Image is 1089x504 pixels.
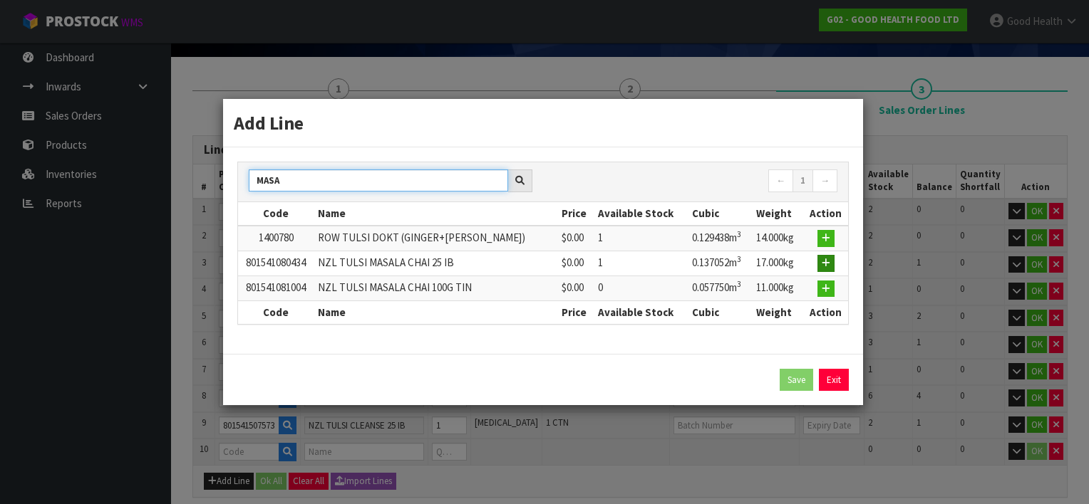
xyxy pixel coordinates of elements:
[594,301,688,324] th: Available Stock
[314,275,558,300] td: NZL TULSI MASALA CHAI 100G TIN
[594,202,688,225] th: Available Stock
[314,202,558,225] th: Name
[753,275,804,300] td: 11.000kg
[249,169,508,191] input: Search products
[768,169,793,192] a: ←
[558,275,594,300] td: $0.00
[554,169,837,194] nav: Page navigation
[314,301,558,324] th: Name
[812,169,837,192] a: →
[753,301,804,324] th: Weight
[753,202,804,225] th: Weight
[234,110,852,136] h3: Add Line
[753,226,804,251] td: 14.000kg
[238,226,314,251] td: 1400780
[803,301,848,324] th: Action
[737,229,741,239] sup: 3
[558,301,594,324] th: Price
[737,279,741,289] sup: 3
[753,251,804,275] td: 17.000kg
[737,254,741,264] sup: 3
[594,226,688,251] td: 1
[238,251,314,275] td: 801541080434
[314,226,558,251] td: ROW TULSI DOKT (GINGER+[PERSON_NAME])
[558,251,594,275] td: $0.00
[314,251,558,275] td: NZL TULSI MASALA CHAI 25 IB
[558,226,594,251] td: $0.00
[688,226,753,251] td: 0.129438m
[688,202,753,225] th: Cubic
[558,202,594,225] th: Price
[688,301,753,324] th: Cubic
[238,301,314,324] th: Code
[803,202,848,225] th: Action
[238,275,314,300] td: 801541081004
[594,275,688,300] td: 0
[688,251,753,275] td: 0.137052m
[688,275,753,300] td: 0.057750m
[594,251,688,275] td: 1
[793,169,813,192] a: 1
[780,369,813,392] button: Save
[819,369,849,392] a: Exit
[238,202,314,225] th: Code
